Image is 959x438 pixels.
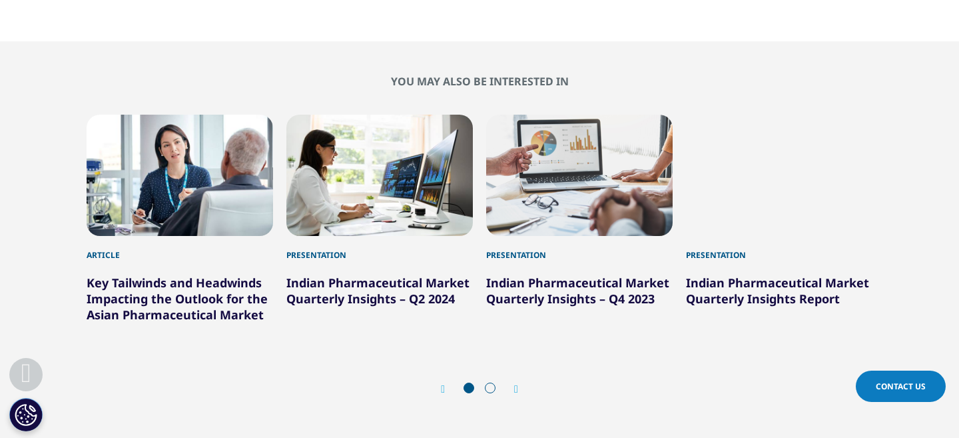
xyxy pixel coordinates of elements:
a: Contact Us [856,371,946,402]
div: Presentation [686,236,872,261]
div: Next slide [501,383,518,395]
div: Previous slide [441,383,458,395]
a: Indian Pharmaceutical Market Quarterly Insights – Q2 2024 [286,275,470,307]
div: Presentation [286,236,473,261]
a: Key Tailwinds and Headwinds Impacting the Outlook for the Asian Pharmaceutical Market [87,275,268,323]
span: Contact Us [876,381,926,392]
div: 4 / 6 [686,115,872,323]
div: 3 / 6 [486,115,673,323]
div: Presentation [486,236,673,261]
a: Indian Pharmaceutical Market Quarterly Insights – Q4 2023 [486,275,669,307]
div: 1 / 6 [87,115,273,323]
div: 2 / 6 [286,115,473,323]
h2: You may also be interested in [87,75,872,88]
button: Cookies Settings [9,398,43,431]
div: Article [87,236,273,261]
a: Indian Pharmaceutical Market Quarterly Insights Report [686,275,869,307]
